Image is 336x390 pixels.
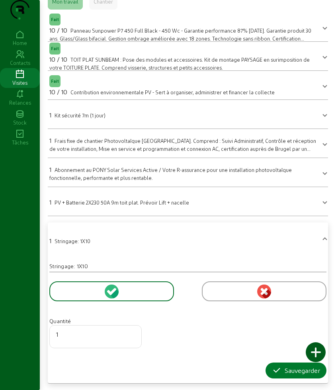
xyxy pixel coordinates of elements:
[51,78,59,84] span: Fait
[272,366,320,375] div: Sauvegarder
[49,198,51,206] span: 1
[49,111,51,119] span: 1
[49,237,51,244] span: 1
[49,88,67,96] span: 10 / 10
[70,89,275,95] span: Contribution environnementale PV - Sert à organiser, administrer et financer la collecte
[49,138,316,159] span: Frais fixe de chantier Photovoltaïque [GEOGRAPHIC_DATA]. Comprend : Suivi Administratif, Contrôle...
[48,161,328,183] mat-expansion-panel-header: 1Abonnement au PONY Solar Services Active / Votre R-assurance pour une installation photovoltaïqu...
[49,136,51,144] span: 1
[48,16,328,38] mat-expansion-panel-header: Fait10 / 10Panneau Sunpower P7 450 Full Black - 450 Wc - Garantie performance 87% [DATE]. Garanti...
[48,45,328,67] mat-expansion-panel-header: Fait10 / 10TOIT PLAT SUNBEAM : Pose des modules et accessoires. Kit de montage PAYSAGE en surimpo...
[48,190,328,213] mat-expansion-panel-header: 1PV + Batterie 2X230 50A 9m toit plat. Prévoir Lift + nacelle
[49,57,310,70] span: TOIT PLAT SUNBEAM : Pose des modules et accessoires. Kit de montage PAYSAGE en surimposition de v...
[48,103,328,125] mat-expansion-panel-header: 1Kit sécurité 7m (1 jour)
[49,55,67,63] span: 10 / 10
[48,74,328,96] mat-expansion-panel-header: Fait10 / 10Contribution environnementale PV - Sert à organiser, administrer et financer la collecte
[48,226,328,254] mat-expansion-panel-header: 1Stringage: 1X10
[48,254,328,380] div: 1Stringage: 1X10
[55,199,189,205] span: PV + Batterie 2X230 50A 9m toit plat. Prévoir Lift + nacelle
[49,166,51,173] span: 1
[48,132,328,154] mat-expansion-panel-header: 1Frais fixe de chantier Photovoltaïque [GEOGRAPHIC_DATA]. Comprend : Suivi Administratif, Contrôl...
[49,26,67,34] span: 10 / 10
[49,27,311,49] span: Panneau Sunpower P7 450 Full Black - 450 Wc - Garantie performance 87% [DATE]. Garantie produit 3...
[266,363,326,378] button: Sauvegarder
[55,238,90,244] span: Stringage: 1X10
[49,262,326,270] div: Stringage: 1X10
[49,318,71,324] span: Quantité
[55,112,105,118] span: Kit sécurité 7m (1 jour)
[51,46,59,51] span: Fait
[49,167,292,181] span: Abonnement au PONY Solar Services Active / Votre R-assurance pour une installation photovoltaïque...
[51,17,59,22] span: Fait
